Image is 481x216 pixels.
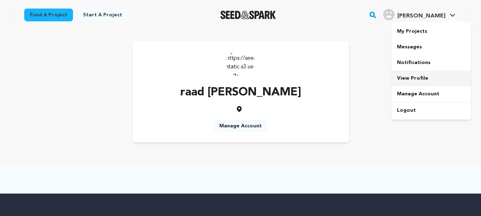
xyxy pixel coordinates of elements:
[391,102,471,118] a: Logout
[391,23,471,39] a: My Projects
[382,7,457,20] a: raad j.'s Profile
[220,11,276,19] a: Seed&Spark Homepage
[397,13,445,19] span: [PERSON_NAME]
[24,9,73,21] a: Fund a project
[214,120,267,132] a: Manage Account
[180,84,301,101] p: raad [PERSON_NAME]
[391,86,471,102] a: Manage Account
[226,48,255,77] img: https://seedandspark-static.s3.us-east-2.amazonaws.com/images/User/002/311/102/medium/ACg8ocIGLWk...
[383,9,394,20] img: user.png
[391,70,471,86] a: View Profile
[391,55,471,70] a: Notifications
[382,7,457,22] span: raad j.'s Profile
[383,9,445,20] div: raad j.'s Profile
[391,39,471,55] a: Messages
[220,11,276,19] img: Seed&Spark Logo Dark Mode
[77,9,128,21] a: Start a project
